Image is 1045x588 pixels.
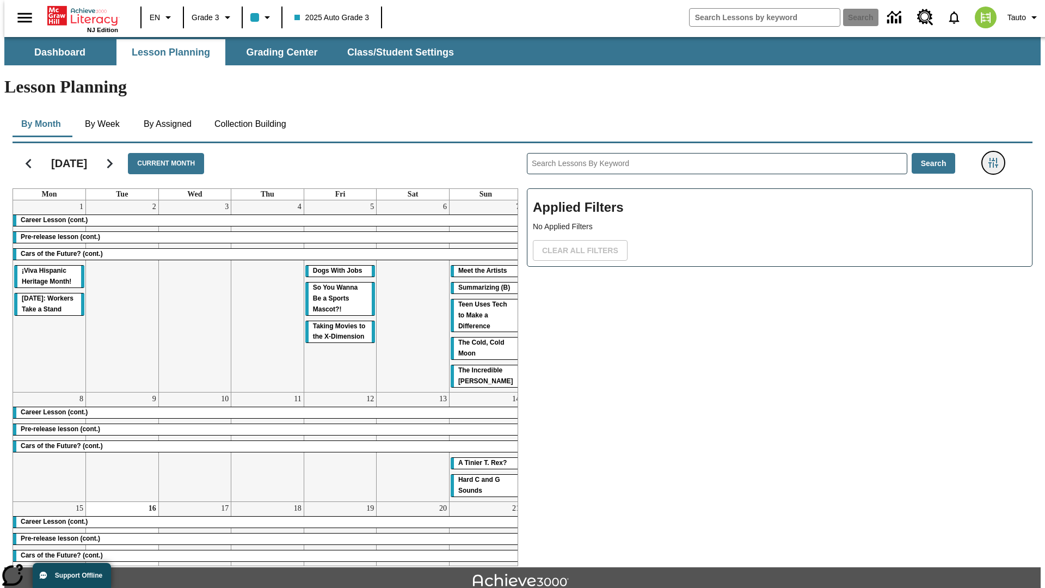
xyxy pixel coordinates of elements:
[14,293,84,315] div: Labor Day: Workers Take a Stand
[192,12,219,23] span: Grade 3
[4,37,1041,65] div: SubNavbar
[86,393,159,502] td: September 9, 2025
[86,200,159,393] td: September 2, 2025
[21,250,103,258] span: Cars of the Future? (cont.)
[449,200,522,393] td: September 7, 2025
[1007,12,1026,23] span: Tauto
[47,4,118,33] div: Home
[451,475,521,497] div: Hard C and G Sounds
[4,39,464,65] div: SubNavbar
[296,200,304,213] a: September 4, 2025
[527,154,907,174] input: Search Lessons By Keyword
[21,408,88,416] span: Career Lesson (cont.)
[1003,8,1045,27] button: Profile/Settings
[510,393,522,406] a: September 14, 2025
[968,3,1003,32] button: Select a new avatar
[458,459,507,467] span: A Tinier T. Rex?
[292,502,304,515] a: September 18, 2025
[21,535,100,542] span: Pre-release lesson (cont.)
[304,200,377,393] td: September 5, 2025
[514,200,522,213] a: September 7, 2025
[150,200,158,213] a: September 2, 2025
[449,393,522,502] td: September 14, 2025
[13,517,522,528] div: Career Lesson (cont.)
[47,5,118,27] a: Home
[21,216,88,224] span: Career Lesson (cont.)
[219,393,231,406] a: September 10, 2025
[940,3,968,32] a: Notifications
[128,153,204,174] button: Current Month
[305,283,376,315] div: So You Wanna Be a Sports Mascot?!
[527,188,1032,267] div: Applied Filters
[158,200,231,393] td: September 3, 2025
[911,3,940,32] a: Resource Center, Will open in new tab
[9,2,41,34] button: Open side menu
[13,407,522,418] div: Career Lesson (cont.)
[313,322,365,341] span: Taking Movies to the X-Dimension
[377,393,450,502] td: September 13, 2025
[246,8,278,27] button: Class color is light blue. Change class color
[231,393,304,502] td: September 11, 2025
[405,189,420,200] a: Saturday
[73,502,85,515] a: September 15, 2025
[451,338,521,359] div: The Cold, Cold Moon
[22,267,71,285] span: ¡Viva Hispanic Heritage Month!
[364,393,376,406] a: September 12, 2025
[333,189,348,200] a: Friday
[533,221,1026,232] p: No Applied Filters
[982,152,1004,174] button: Filters Side menu
[21,233,100,241] span: Pre-release lesson (cont.)
[13,232,522,243] div: Pre-release lesson (cont.)
[55,572,102,579] span: Support Offline
[96,150,124,177] button: Next
[146,502,158,515] a: September 16, 2025
[294,12,370,23] span: 2025 Auto Grade 3
[77,200,85,213] a: September 1, 2025
[458,366,513,385] span: The Incredible Kellee Edwards
[4,139,518,566] div: Calendar
[15,150,42,177] button: Previous
[87,27,118,33] span: NJ Edition
[13,550,522,561] div: Cars of the Future? (cont.)
[135,111,200,137] button: By Assigned
[228,39,336,65] button: Grading Center
[231,200,304,393] td: September 4, 2025
[451,266,521,277] div: Meet the Artists
[690,9,840,26] input: search field
[304,393,377,502] td: September 12, 2025
[13,200,86,393] td: September 1, 2025
[145,8,180,27] button: Language: EN, Select a language
[368,200,376,213] a: September 5, 2025
[13,393,86,502] td: September 8, 2025
[305,321,376,343] div: Taking Movies to the X-Dimension
[510,502,522,515] a: September 21, 2025
[364,502,376,515] a: September 19, 2025
[5,39,114,65] button: Dashboard
[305,266,376,277] div: Dogs With Jobs
[313,267,362,274] span: Dogs With Jobs
[33,563,111,588] button: Support Offline
[75,111,130,137] button: By Week
[14,266,84,287] div: ¡Viva Hispanic Heritage Month!
[185,189,204,200] a: Wednesday
[21,442,103,450] span: Cars of the Future? (cont.)
[458,267,507,274] span: Meet the Artists
[451,365,521,387] div: The Incredible Kellee Edwards
[158,393,231,502] td: September 10, 2025
[437,502,449,515] a: September 20, 2025
[114,189,130,200] a: Tuesday
[975,7,997,28] img: avatar image
[13,215,522,226] div: Career Lesson (cont.)
[441,200,449,213] a: September 6, 2025
[912,153,956,174] button: Search
[458,284,510,291] span: Summarizing (B)
[451,458,521,469] div: A Tinier T. Rex?
[77,393,85,406] a: September 8, 2025
[4,77,1041,97] h1: Lesson Planning
[13,249,522,260] div: Cars of the Future? (cont.)
[437,393,449,406] a: September 13, 2025
[259,189,276,200] a: Thursday
[219,502,231,515] a: September 17, 2025
[51,157,87,170] h2: [DATE]
[533,194,1026,221] h2: Applied Filters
